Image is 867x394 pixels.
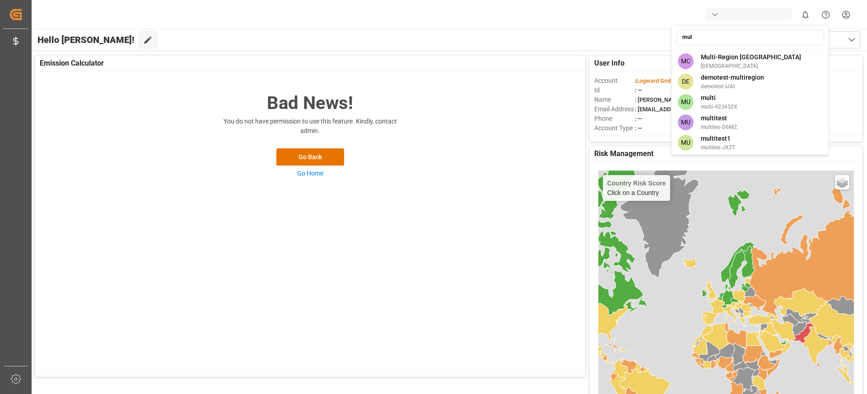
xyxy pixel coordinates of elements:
[678,53,694,69] span: MC
[678,94,694,110] span: MU
[701,143,735,152] span: multites-JXZT
[701,93,737,103] span: multi
[607,180,666,196] div: Click on a Country
[701,114,737,123] span: multitest
[678,114,694,130] span: MU
[678,74,694,90] span: DE
[701,73,764,82] span: demotest-multiregion
[678,135,694,151] span: MU
[701,103,737,111] span: multi-423632X
[607,180,666,187] h4: Country Risk Score
[701,62,801,70] span: [DEMOGRAPHIC_DATA]
[701,123,737,131] span: multites-D6MZ
[676,29,824,45] input: Search an account...
[701,82,764,90] span: demotest-IJAI
[701,134,735,143] span: multitest1
[701,52,801,62] span: Multi-Region [GEOGRAPHIC_DATA]
[835,175,849,190] a: Layers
